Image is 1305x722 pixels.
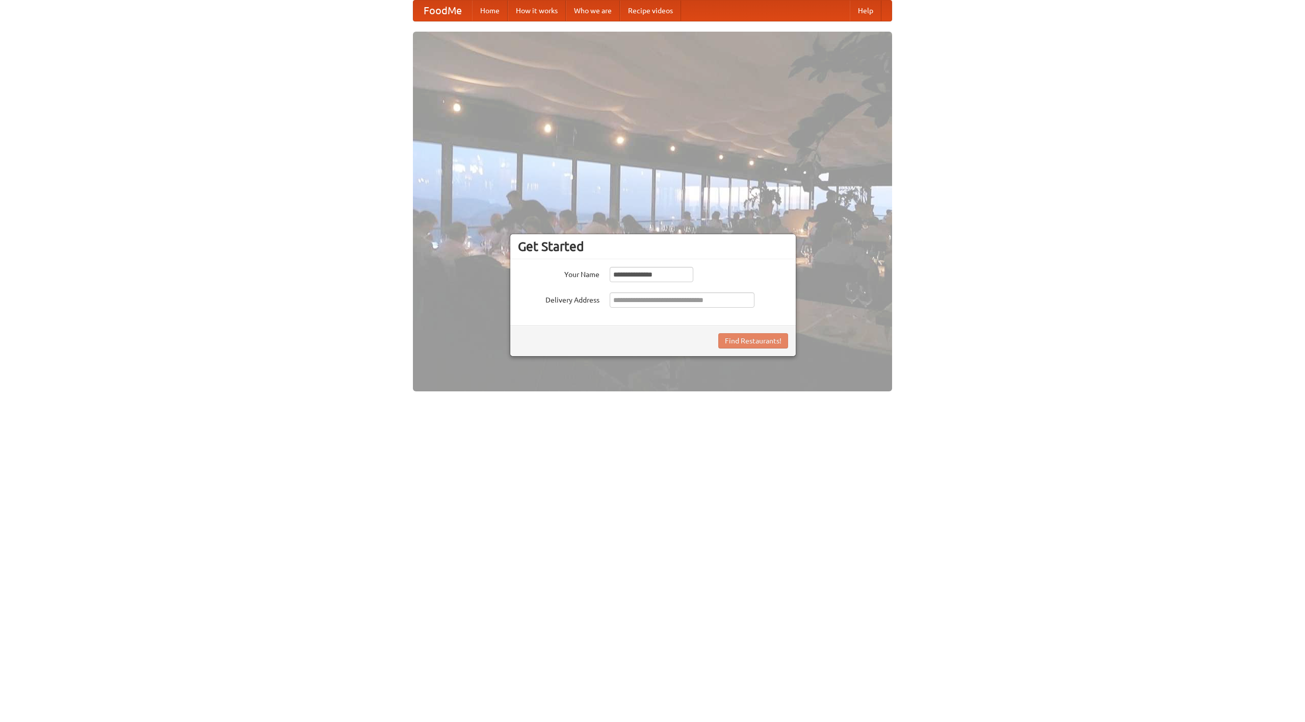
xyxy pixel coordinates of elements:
a: Recipe videos [620,1,681,21]
label: Your Name [518,267,599,280]
h3: Get Started [518,239,788,254]
button: Find Restaurants! [718,333,788,348]
a: Home [472,1,508,21]
a: Help [850,1,881,21]
a: FoodMe [413,1,472,21]
label: Delivery Address [518,292,599,305]
a: How it works [508,1,566,21]
a: Who we are [566,1,620,21]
